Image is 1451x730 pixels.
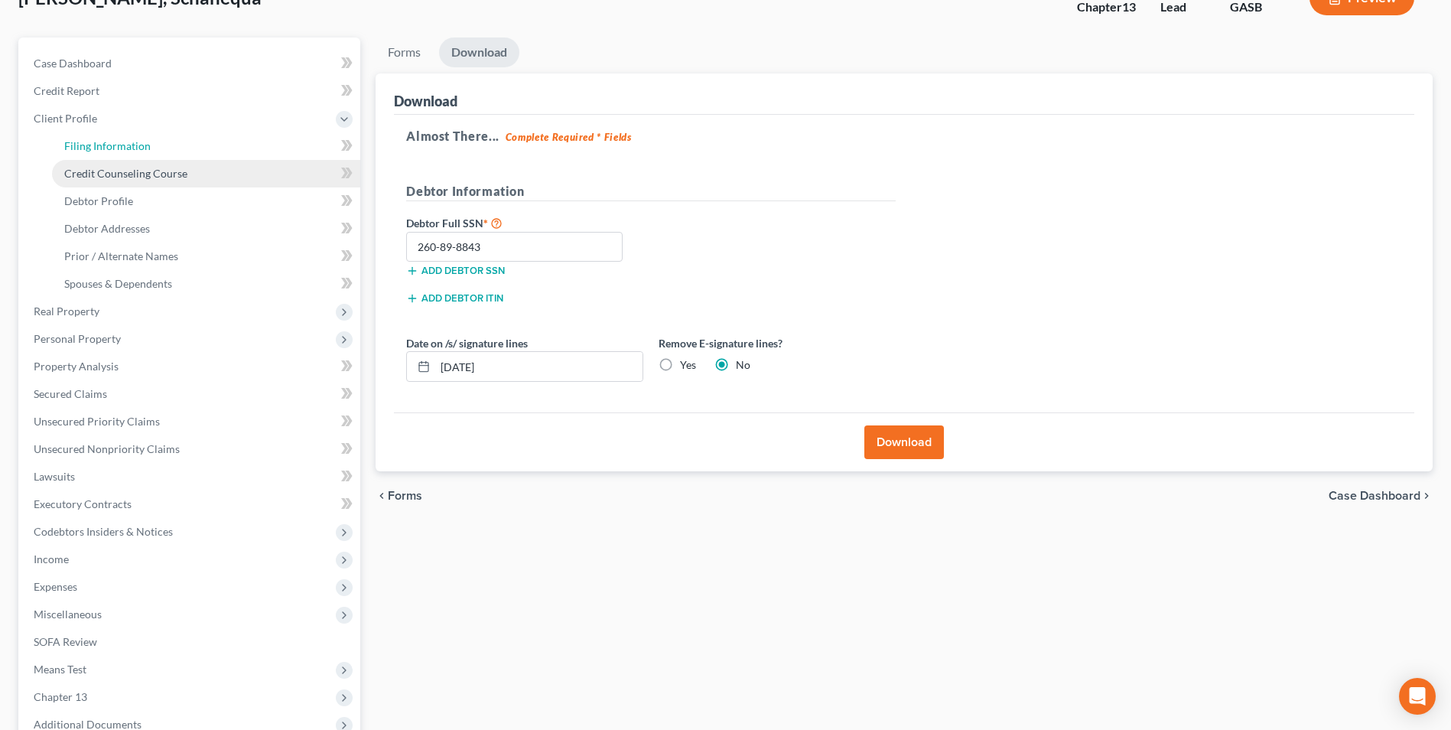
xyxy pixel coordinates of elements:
[21,353,360,380] a: Property Analysis
[34,635,97,648] span: SOFA Review
[864,425,944,459] button: Download
[406,182,896,201] h5: Debtor Information
[34,332,121,345] span: Personal Property
[64,249,178,262] span: Prior / Alternate Names
[21,50,360,77] a: Case Dashboard
[21,628,360,656] a: SOFA Review
[680,357,696,373] label: Yes
[1420,490,1433,502] i: chevron_right
[406,292,503,305] button: Add debtor ITIN
[52,215,360,243] a: Debtor Addresses
[52,270,360,298] a: Spouses & Dependents
[1329,490,1433,502] a: Case Dashboard chevron_right
[34,608,102,621] span: Miscellaneous
[64,167,187,180] span: Credit Counseling Course
[376,490,388,502] i: chevron_left
[52,132,360,160] a: Filing Information
[439,37,519,67] a: Download
[399,213,651,232] label: Debtor Full SSN
[659,335,896,351] label: Remove E-signature lines?
[1329,490,1420,502] span: Case Dashboard
[34,470,75,483] span: Lawsuits
[34,552,69,565] span: Income
[406,335,528,351] label: Date on /s/ signature lines
[34,57,112,70] span: Case Dashboard
[406,127,1402,145] h5: Almost There...
[21,490,360,518] a: Executory Contracts
[34,305,99,318] span: Real Property
[52,160,360,187] a: Credit Counseling Course
[435,352,643,381] input: MM/DD/YYYY
[736,357,750,373] label: No
[21,408,360,435] a: Unsecured Priority Claims
[376,37,433,67] a: Forms
[64,139,151,152] span: Filing Information
[34,442,180,455] span: Unsecured Nonpriority Claims
[64,222,150,235] span: Debtor Addresses
[34,387,107,400] span: Secured Claims
[388,490,422,502] span: Forms
[34,663,86,676] span: Means Test
[406,265,505,277] button: Add debtor SSN
[394,92,457,110] div: Download
[1399,678,1436,715] div: Open Intercom Messenger
[52,187,360,215] a: Debtor Profile
[34,415,160,428] span: Unsecured Priority Claims
[21,463,360,490] a: Lawsuits
[34,525,173,538] span: Codebtors Insiders & Notices
[21,435,360,463] a: Unsecured Nonpriority Claims
[64,277,172,290] span: Spouses & Dependents
[64,194,133,207] span: Debtor Profile
[21,77,360,105] a: Credit Report
[406,232,623,262] input: XXX-XX-XXXX
[34,497,132,510] span: Executory Contracts
[34,580,77,593] span: Expenses
[506,131,632,143] strong: Complete Required * Fields
[34,112,97,125] span: Client Profile
[34,84,99,97] span: Credit Report
[52,243,360,270] a: Prior / Alternate Names
[34,360,119,373] span: Property Analysis
[21,380,360,408] a: Secured Claims
[34,690,87,703] span: Chapter 13
[376,490,443,502] button: chevron_left Forms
